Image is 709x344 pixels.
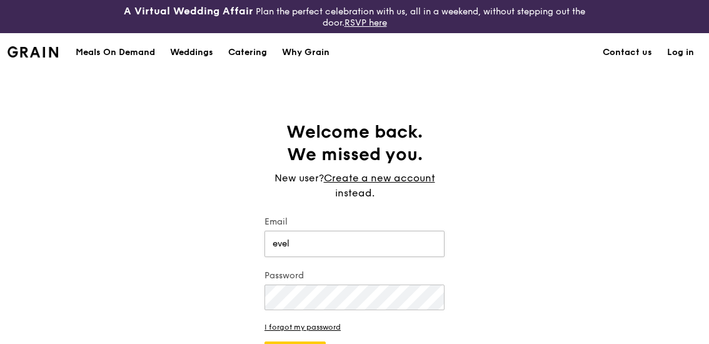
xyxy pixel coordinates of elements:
a: Weddings [163,34,221,71]
h1: Welcome back. We missed you. [264,121,445,166]
div: Weddings [170,34,213,71]
a: GrainGrain [8,33,58,70]
div: Catering [228,34,267,71]
div: Meals On Demand [76,34,155,71]
a: Why Grain [274,34,337,71]
span: New user? [274,172,324,184]
a: Contact us [595,34,660,71]
span: instead. [335,187,375,199]
a: RSVP here [344,18,387,28]
a: Catering [221,34,274,71]
a: I forgot my password [264,323,445,331]
div: Plan the perfect celebration with us, all in a weekend, without stepping out the door. [118,5,591,28]
img: Grain [8,46,58,58]
label: Email [264,216,445,228]
a: Create a new account [324,171,435,186]
h3: A Virtual Wedding Affair [124,5,253,18]
div: Why Grain [282,34,329,71]
label: Password [264,270,445,282]
a: Log in [660,34,701,71]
